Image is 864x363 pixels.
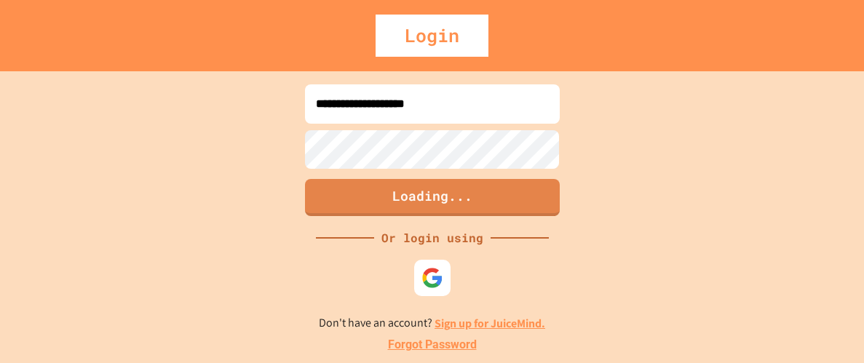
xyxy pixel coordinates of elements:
p: Don't have an account? [319,314,545,332]
div: Login [376,15,488,57]
a: Forgot Password [388,336,477,354]
div: Or login using [374,229,491,247]
a: Sign up for JuiceMind. [435,316,545,331]
img: google-icon.svg [421,267,443,289]
button: Loading... [305,179,560,216]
